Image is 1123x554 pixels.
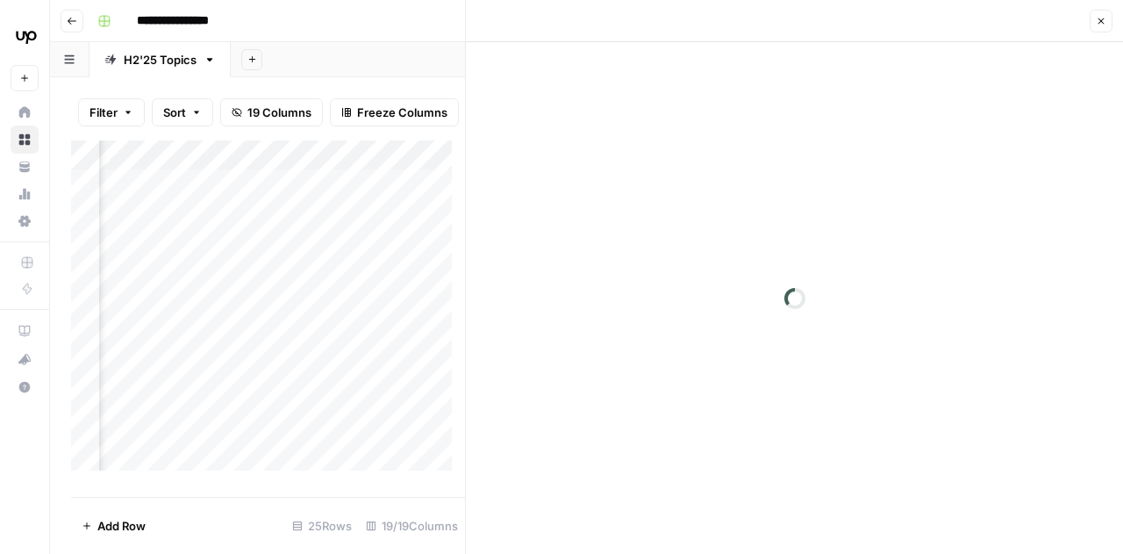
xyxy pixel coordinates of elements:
img: Upwork Logo [11,20,42,52]
span: 19 Columns [247,104,311,121]
div: 19/19 Columns [359,512,465,540]
span: Filter [89,104,118,121]
a: Home [11,98,39,126]
a: Your Data [11,153,39,181]
span: Sort [163,104,186,121]
div: What's new? [11,346,38,372]
button: Workspace: Upwork [11,14,39,58]
button: Add Row [71,512,156,540]
button: Sort [152,98,213,126]
button: Freeze Columns [330,98,459,126]
span: Add Row [97,517,146,535]
a: AirOps Academy [11,317,39,345]
div: H2'25 Topics [124,51,197,68]
a: H2'25 Topics [89,42,231,77]
a: Browse [11,126,39,154]
div: 25 Rows [285,512,359,540]
button: Help + Support [11,373,39,401]
button: What's new? [11,345,39,373]
a: Settings [11,207,39,235]
a: Usage [11,180,39,208]
button: Filter [78,98,145,126]
button: 19 Columns [220,98,323,126]
span: Freeze Columns [357,104,447,121]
